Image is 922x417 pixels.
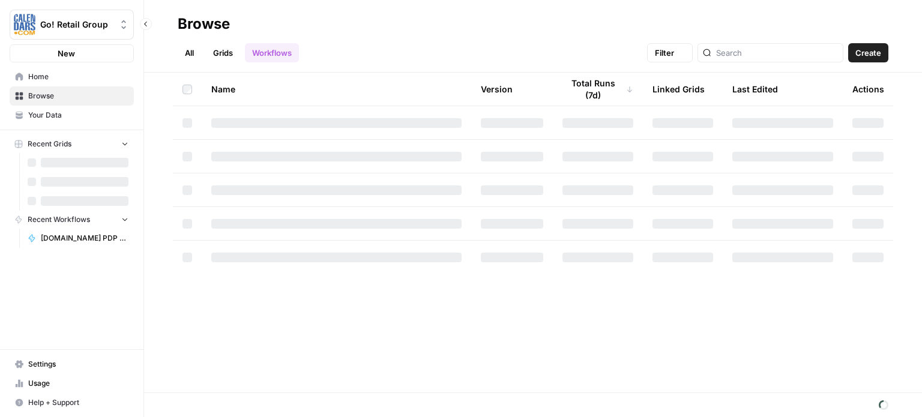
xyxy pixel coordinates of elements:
[40,19,113,31] span: Go! Retail Group
[10,211,134,229] button: Recent Workflows
[28,397,128,408] span: Help + Support
[10,355,134,374] a: Settings
[14,14,35,35] img: Go! Retail Group Logo
[211,73,462,106] div: Name
[855,47,881,59] span: Create
[28,139,71,149] span: Recent Grids
[852,73,884,106] div: Actions
[10,135,134,153] button: Recent Grids
[10,44,134,62] button: New
[58,47,75,59] span: New
[41,233,128,244] span: [DOMAIN_NAME] PDP Enrichment
[652,73,705,106] div: Linked Grids
[178,43,201,62] a: All
[206,43,240,62] a: Grids
[28,359,128,370] span: Settings
[28,110,128,121] span: Your Data
[28,91,128,101] span: Browse
[178,14,230,34] div: Browse
[655,47,674,59] span: Filter
[10,393,134,412] button: Help + Support
[28,214,90,225] span: Recent Workflows
[732,73,778,106] div: Last Edited
[10,67,134,86] a: Home
[22,229,134,248] a: [DOMAIN_NAME] PDP Enrichment
[28,71,128,82] span: Home
[848,43,888,62] button: Create
[10,86,134,106] a: Browse
[245,43,299,62] a: Workflows
[647,43,693,62] button: Filter
[562,73,633,106] div: Total Runs (7d)
[481,73,513,106] div: Version
[716,47,838,59] input: Search
[10,106,134,125] a: Your Data
[10,10,134,40] button: Workspace: Go! Retail Group
[28,378,128,389] span: Usage
[10,374,134,393] a: Usage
